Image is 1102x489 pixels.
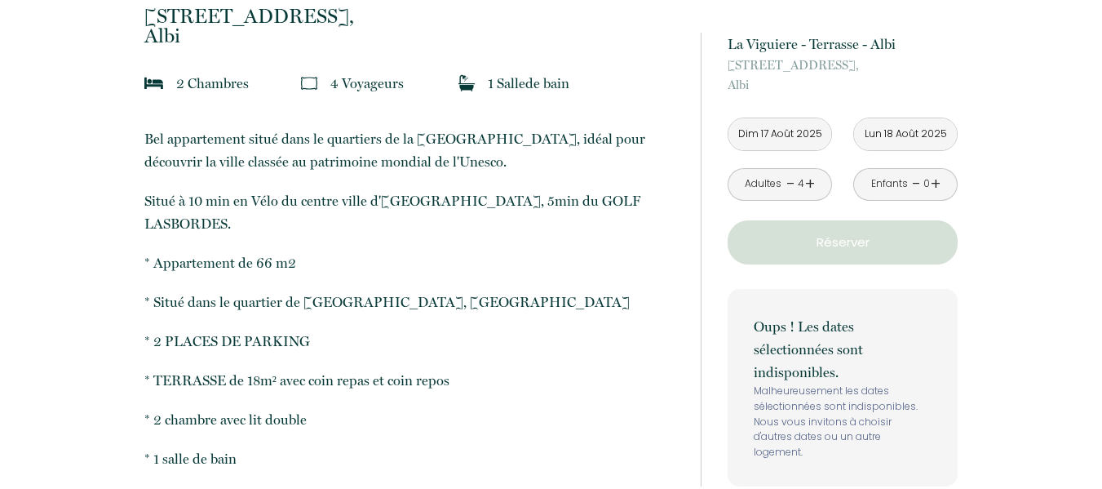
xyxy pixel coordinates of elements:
[144,291,679,313] p: * Situé dans le quartier de [GEOGRAPHIC_DATA], [GEOGRAPHIC_DATA]
[871,176,908,192] div: Enfants
[301,75,317,91] img: guests
[745,176,781,192] div: Adultes
[754,315,932,384] p: Oups ! Les dates sélectionnées sont indisponibles.
[144,330,679,353] p: * 2 PLACES DE PARKING
[923,176,931,192] div: 0
[797,176,805,192] div: 4
[805,171,815,197] a: +
[931,171,940,197] a: +
[144,7,679,46] p: Albi
[176,72,249,95] p: 2 Chambre
[330,72,404,95] p: 4 Voyageur
[243,75,249,91] span: s
[488,72,569,95] p: 1 Salle de bain
[733,233,952,252] p: Réserver
[754,384,932,460] p: Malheureusement les dates sélectionnées sont indisponibles. Nous vous invitons à choisir d'autres...
[854,118,957,150] input: Départ
[728,118,831,150] input: Arrivée
[728,220,958,265] button: Réserver
[144,7,679,26] span: [STREET_ADDRESS],
[912,171,921,197] a: -
[728,56,958,95] p: Albi
[144,189,679,235] p: Situé à 10 min en Vélo du centre ville d'[GEOGRAPHIC_DATA], 5min du GOLF LASBORDES.
[728,56,958,75] span: [STREET_ADDRESS],
[144,447,679,470] p: * 1 salle de bain
[786,171,795,197] a: -
[728,33,958,56] p: La Viguiere - Terrasse - Albi
[144,127,679,173] p: Bel appartement situé dans le quartiers de la [GEOGRAPHIC_DATA], idéal pour découvrir la ville cl...
[144,408,679,431] p: * 2 chambre avec lit double
[144,369,679,392] p: * TERRASSE de 18m² avec coin repas et coin repos
[398,75,404,91] span: s
[144,251,679,274] p: * Appartement de 66 m2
